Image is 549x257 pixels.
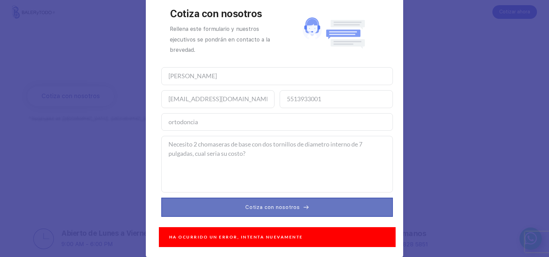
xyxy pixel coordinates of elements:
[245,203,300,211] span: Cotiza con nosotros
[170,8,262,20] span: Cotiza con nosotros
[161,113,393,131] input: Empresa
[170,26,272,53] span: Rellena este formulario y nuestros ejecutivos se pondrán en contacto a la brevedad.
[161,198,393,217] button: Cotiza con nosotros
[280,90,393,108] input: Telefono
[159,227,396,247] div: Ha ocurrido un error, intenta nuevamente
[161,67,393,85] input: Nombre
[161,90,274,108] input: Correo Electrónico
